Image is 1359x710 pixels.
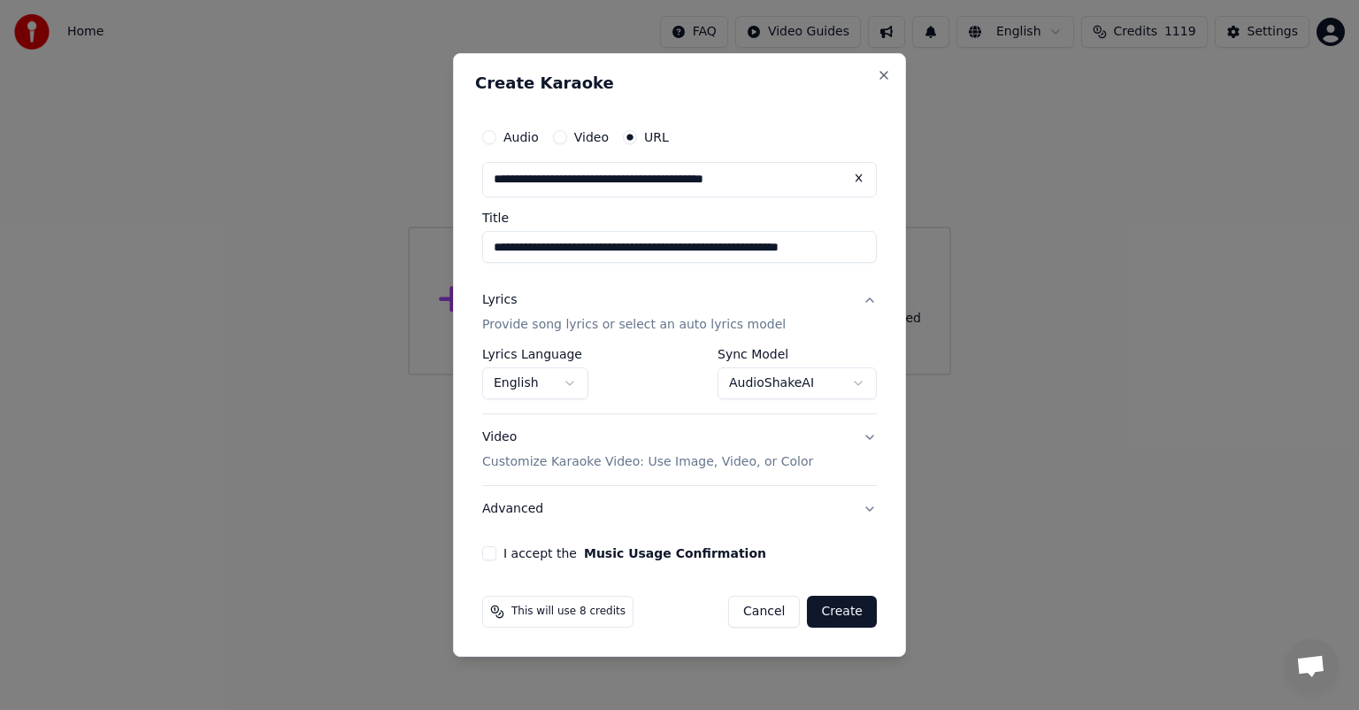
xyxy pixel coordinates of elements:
[482,316,786,334] p: Provide song lyrics or select an auto lyrics model
[503,131,539,143] label: Audio
[503,547,766,560] label: I accept the
[482,348,877,413] div: LyricsProvide song lyrics or select an auto lyrics model
[482,414,877,485] button: VideoCustomize Karaoke Video: Use Image, Video, or Color
[482,453,813,471] p: Customize Karaoke Video: Use Image, Video, or Color
[475,75,884,91] h2: Create Karaoke
[584,547,766,560] button: I accept the
[482,428,813,471] div: Video
[574,131,609,143] label: Video
[728,596,800,628] button: Cancel
[718,348,877,360] label: Sync Model
[482,291,517,309] div: Lyrics
[482,348,588,360] label: Lyrics Language
[807,596,877,628] button: Create
[482,212,877,224] label: Title
[482,277,877,348] button: LyricsProvide song lyrics or select an auto lyrics model
[511,605,626,619] span: This will use 8 credits
[482,486,877,532] button: Advanced
[644,131,669,143] label: URL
